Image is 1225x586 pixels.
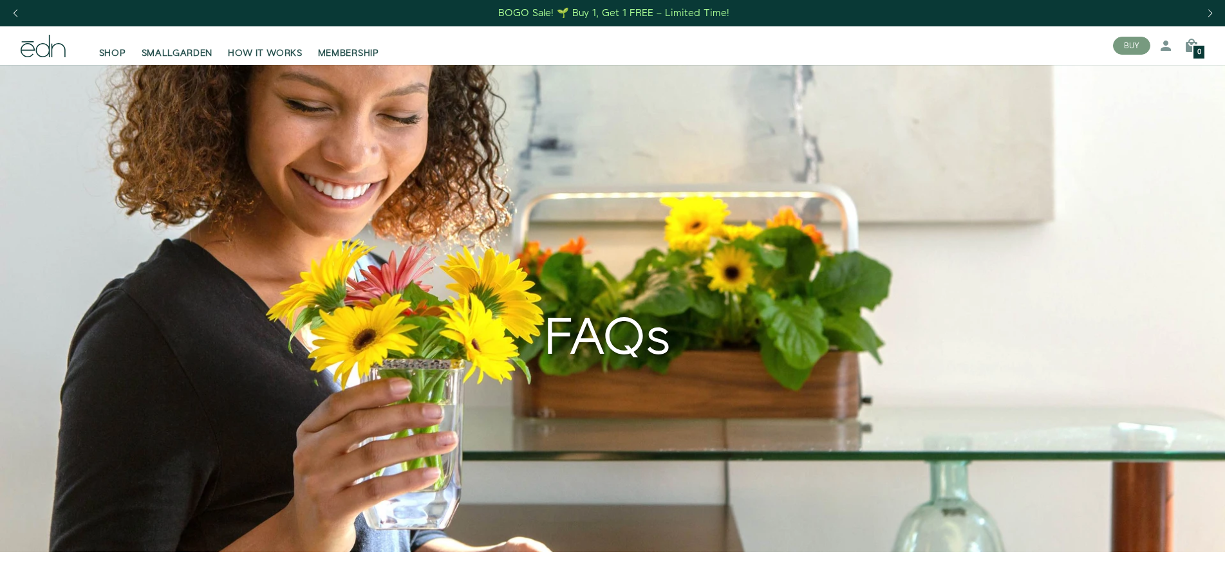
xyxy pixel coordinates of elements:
span: HOW IT WORKS [228,47,302,60]
span: SMALLGARDEN [142,47,213,60]
span: 0 [1197,49,1201,56]
a: BOGO Sale! 🌱 Buy 1, Get 1 FREE – Limited Time! [497,3,731,23]
div: BOGO Sale! 🌱 Buy 1, Get 1 FREE – Limited Time! [498,6,729,20]
span: SHOP [99,47,126,60]
a: SHOP [91,32,134,60]
a: SMALLGARDEN [134,32,221,60]
a: HOW IT WORKS [220,32,310,60]
a: MEMBERSHIP [310,32,387,60]
span: MEMBERSHIP [318,47,379,60]
button: BUY [1113,37,1150,55]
